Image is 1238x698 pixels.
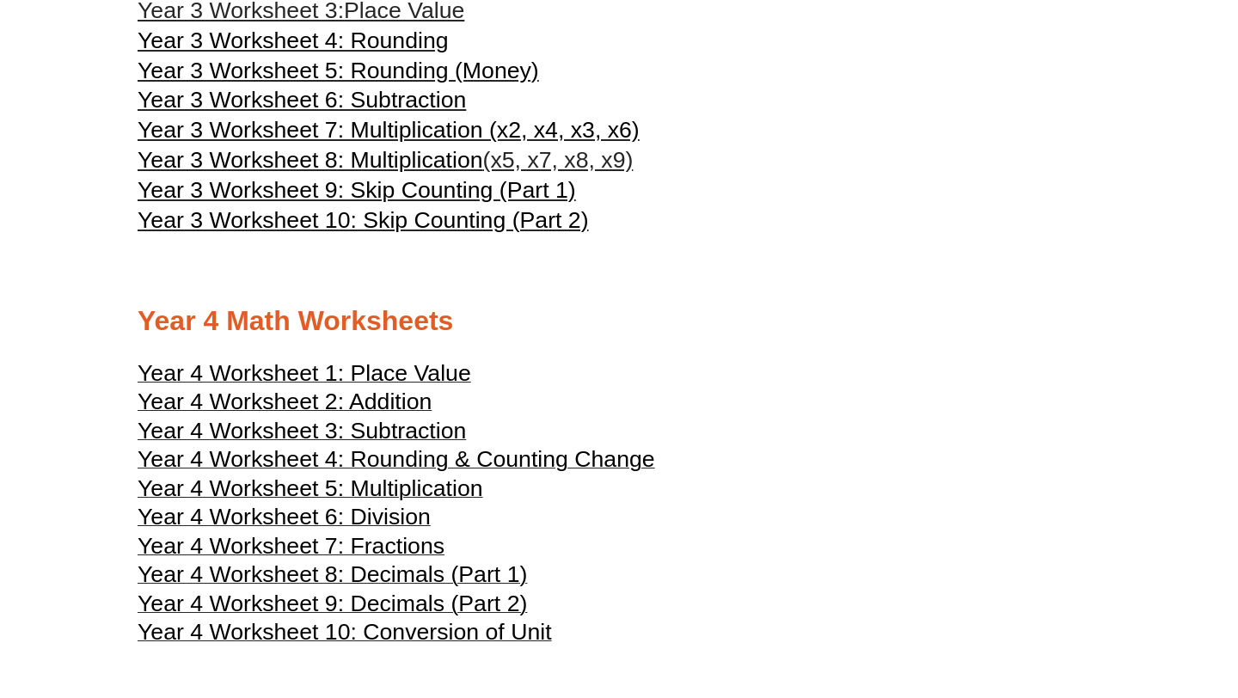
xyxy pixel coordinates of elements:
[138,389,432,414] span: Year 4 Worksheet 2: Addition
[138,533,444,559] span: Year 4 Worksheet 7: Fractions
[138,145,633,175] a: Year 3 Worksheet 8: Multiplication(x5, x7, x8, x9)
[943,504,1238,698] iframe: Chat Widget
[138,175,576,205] a: Year 3 Worksheet 9: Skip Counting (Part 1)
[483,147,634,173] span: (x5, x7, x8, x9)
[138,56,539,86] a: Year 3 Worksheet 5: Rounding (Money)
[138,58,539,83] span: Year 3 Worksheet 5: Rounding (Money)
[138,511,431,529] a: Year 4 Worksheet 6: Division
[138,115,640,145] a: Year 3 Worksheet 7: Multiplication (x2, x4, x3, x6)
[138,117,640,143] span: Year 3 Worksheet 7: Multiplication (x2, x4, x3, x6)
[138,177,576,203] span: Year 3 Worksheet 9: Skip Counting (Part 1)
[138,541,444,558] a: Year 4 Worksheet 7: Fractions
[138,26,449,56] a: Year 3 Worksheet 4: Rounding
[138,446,655,472] span: Year 4 Worksheet 4: Rounding & Counting Change
[138,303,1100,340] h2: Year 4 Math Worksheets
[138,207,589,233] span: Year 3 Worksheet 10: Skip Counting (Part 2)
[138,569,527,586] a: Year 4 Worksheet 8: Decimals (Part 1)
[138,85,466,115] a: Year 3 Worksheet 6: Subtraction
[138,147,483,173] span: Year 3 Worksheet 8: Multiplication
[138,396,432,413] a: Year 4 Worksheet 2: Addition
[138,591,527,616] span: Year 4 Worksheet 9: Decimals (Part 2)
[138,368,471,385] a: Year 4 Worksheet 1: Place Value
[138,87,466,113] span: Year 3 Worksheet 6: Subtraction
[138,619,552,645] span: Year 4 Worksheet 10: Conversion of Unit
[138,627,552,644] a: Year 4 Worksheet 10: Conversion of Unit
[138,426,466,443] a: Year 4 Worksheet 3: Subtraction
[138,504,431,530] span: Year 4 Worksheet 6: Division
[138,454,655,471] a: Year 4 Worksheet 4: Rounding & Counting Change
[138,561,527,587] span: Year 4 Worksheet 8: Decimals (Part 1)
[138,205,589,236] a: Year 3 Worksheet 10: Skip Counting (Part 2)
[138,475,483,501] span: Year 4 Worksheet 5: Multiplication
[138,483,483,500] a: Year 4 Worksheet 5: Multiplication
[138,598,527,615] a: Year 4 Worksheet 9: Decimals (Part 2)
[138,360,471,386] span: Year 4 Worksheet 1: Place Value
[138,28,449,53] span: Year 3 Worksheet 4: Rounding
[138,418,466,444] span: Year 4 Worksheet 3: Subtraction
